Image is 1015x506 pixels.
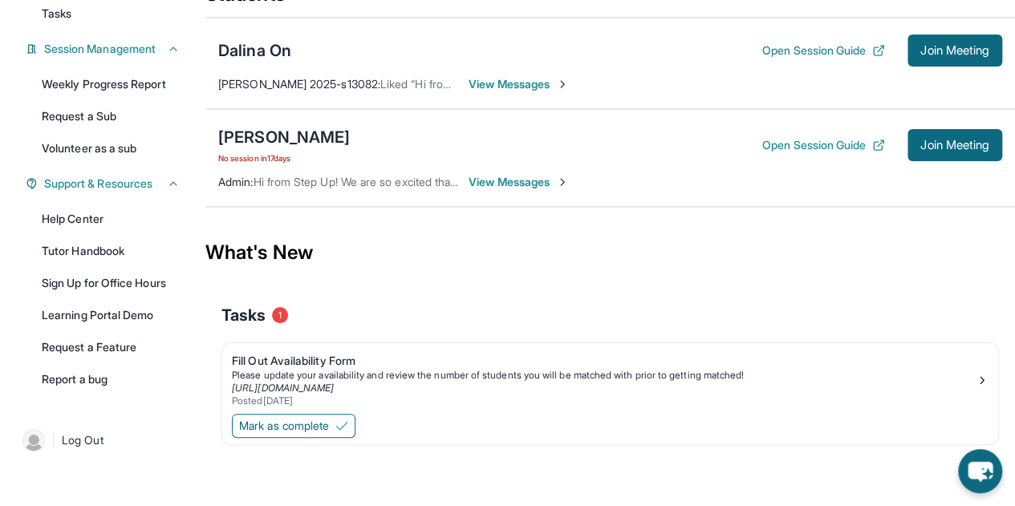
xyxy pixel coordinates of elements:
[32,102,189,131] a: Request a Sub
[958,449,1002,493] button: chat-button
[16,423,189,458] a: |Log Out
[218,77,380,91] span: [PERSON_NAME] 2025-s13082 :
[762,137,885,153] button: Open Session Guide
[32,134,189,163] a: Volunteer as a sub
[239,418,329,434] span: Mark as complete
[51,431,55,450] span: |
[32,301,189,330] a: Learning Portal Demo
[556,78,569,91] img: Chevron-Right
[556,176,569,188] img: Chevron-Right
[232,369,976,382] div: Please update your availability and review the number of students you will be matched with prior ...
[232,395,976,407] div: Posted [DATE]
[335,419,348,432] img: Mark as complete
[232,414,355,438] button: Mark as complete
[32,70,189,99] a: Weekly Progress Report
[218,39,291,62] div: Dalina On
[32,365,189,394] a: Report a bug
[32,333,189,362] a: Request a Feature
[32,204,189,233] a: Help Center
[907,129,1002,161] button: Join Meeting
[44,176,152,192] span: Support & Resources
[907,34,1002,67] button: Join Meeting
[762,43,885,59] button: Open Session Guide
[32,237,189,265] a: Tutor Handbook
[44,41,156,57] span: Session Management
[32,269,189,298] a: Sign Up for Office Hours
[42,6,71,22] span: Tasks
[222,343,998,411] a: Fill Out Availability FormPlease update your availability and review the number of students you w...
[920,46,989,55] span: Join Meeting
[272,307,288,323] span: 1
[62,432,104,448] span: Log Out
[218,126,350,148] div: [PERSON_NAME]
[232,382,334,394] a: [URL][DOMAIN_NAME]
[218,152,350,164] span: No session in 17 days
[469,76,569,92] span: View Messages
[205,217,1015,288] div: What's New
[221,304,266,326] span: Tasks
[469,174,569,190] span: View Messages
[920,140,989,150] span: Join Meeting
[232,353,976,369] div: Fill Out Availability Form
[22,429,45,451] img: user-img
[218,175,253,188] span: Admin :
[38,176,180,192] button: Support & Resources
[38,41,180,57] button: Session Management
